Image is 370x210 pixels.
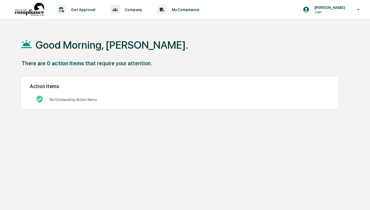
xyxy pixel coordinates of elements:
p: Get Approval [66,7,98,12]
p: Users [310,10,348,14]
div: There are [21,60,45,67]
p: Company [120,7,145,12]
p: No Outstanding Action Items [49,97,97,102]
h2: Action Items [30,83,329,89]
div: 0 action items [47,60,84,67]
p: My Compliance [167,7,202,12]
img: logo [15,3,44,17]
img: No Actions logo [36,95,43,103]
div: that require your attention. [85,60,152,67]
h1: Good Morning, [PERSON_NAME]. [36,39,188,51]
p: [PERSON_NAME] [310,5,348,10]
